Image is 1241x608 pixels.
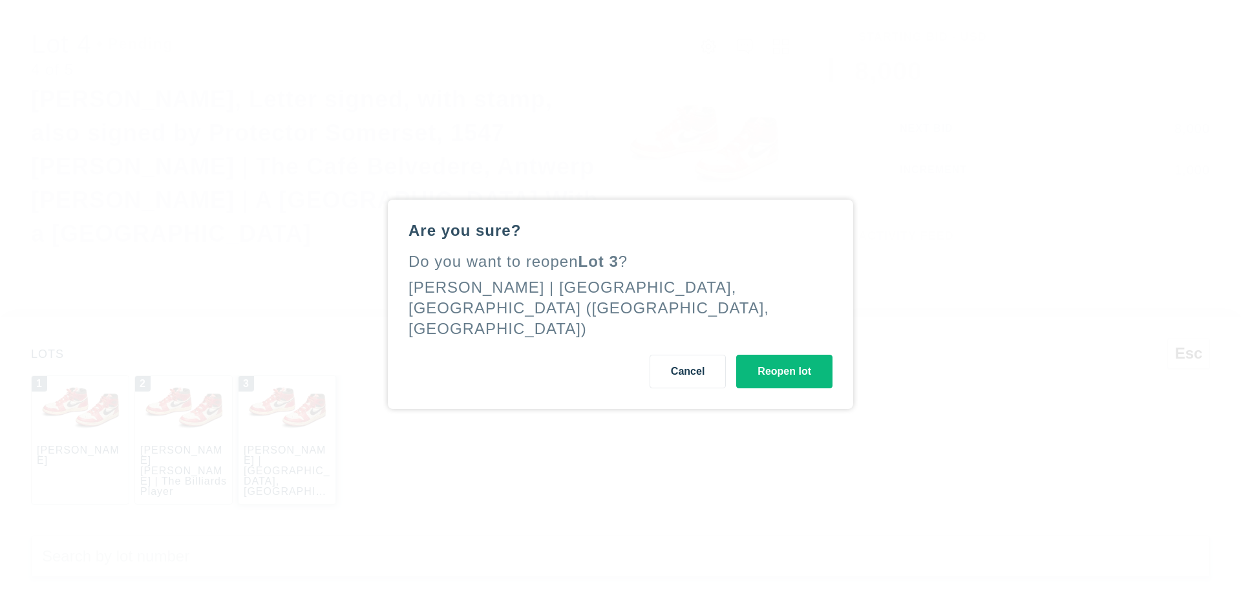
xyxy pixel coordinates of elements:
[408,251,833,272] div: Do you want to reopen ?
[736,355,833,388] button: Reopen lot
[650,355,726,388] button: Cancel
[408,220,833,241] div: Are you sure?
[408,278,769,337] div: [PERSON_NAME] | [GEOGRAPHIC_DATA], [GEOGRAPHIC_DATA] ([GEOGRAPHIC_DATA], [GEOGRAPHIC_DATA])
[578,253,619,270] span: Lot 3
